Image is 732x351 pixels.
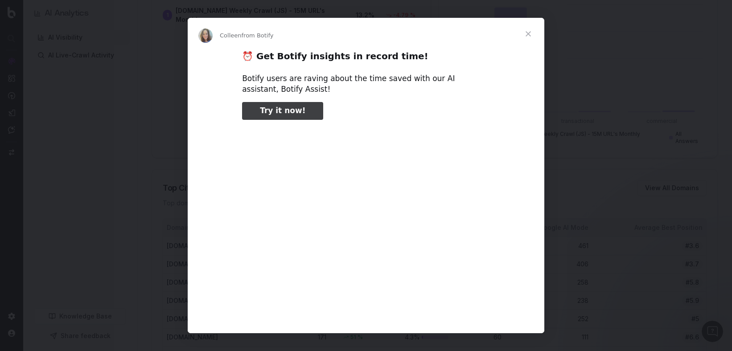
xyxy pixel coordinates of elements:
a: Try it now! [242,102,323,120]
h2: ⏰ Get Botify insights in record time! [242,50,490,67]
span: Close [512,18,544,50]
span: from Botify [242,32,274,39]
span: Try it now! [260,106,305,115]
div: Botify users are raving about the time saved with our AI assistant, Botify Assist! [242,73,490,95]
img: Profile image for Colleen [198,29,213,43]
video: Play video [180,127,552,313]
span: Colleen [220,32,242,39]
